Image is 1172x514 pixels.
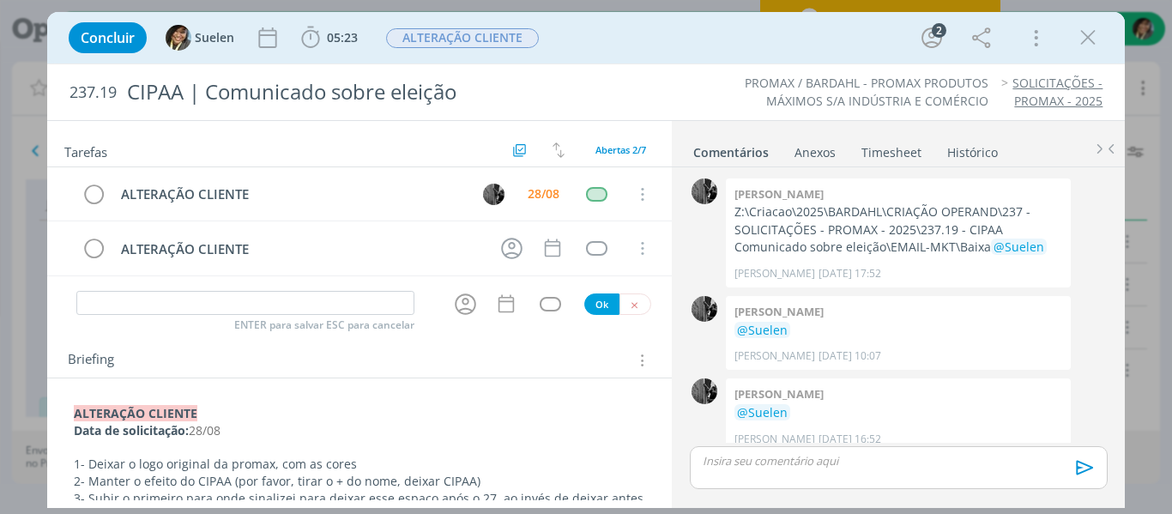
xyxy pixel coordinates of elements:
button: Concluir [69,22,147,53]
img: P [692,178,717,204]
span: Briefing [68,349,114,372]
b: [PERSON_NAME] [734,304,824,319]
span: 237.19 [69,83,117,102]
span: 28/08 [189,422,221,438]
p: [PERSON_NAME] [734,266,815,281]
button: SSuelen [166,25,234,51]
p: 2- Manter o efeito do CIPAA (por favor, tirar o + do nome, deixar CIPAA) [74,473,646,490]
div: 28/08 [528,188,559,200]
span: @Suelen [737,322,788,338]
img: S [166,25,191,51]
span: ALTERAÇÃO CLIENTE [386,28,539,48]
span: Tarefas [64,140,107,160]
p: Z:\Criacao\2025\BARDAHL\CRIAÇÃO OPERAND\237 - SOLICITAÇÕES - PROMAX - 2025\237.19 - CIPAA Comunic... [734,203,1062,256]
div: ALTERAÇÃO CLIENTE [114,239,486,260]
b: [PERSON_NAME] [734,386,824,402]
span: 05:23 [327,29,358,45]
strong: ALTERAÇÃO CLIENTE [74,405,197,421]
a: PROMAX / BARDAHL - PROMAX PRODUTOS MÁXIMOS S/A INDÚSTRIA E COMÉRCIO [745,75,988,108]
a: SOLICITAÇÕES - PROMAX - 2025 [1012,75,1103,108]
a: Comentários [692,136,770,161]
img: P [692,378,717,404]
strong: Data de solicitação: [74,422,189,438]
span: Abertas 2/7 [595,143,646,156]
a: Timesheet [861,136,922,161]
img: P [692,296,717,322]
span: [DATE] 10:07 [819,348,881,364]
p: [PERSON_NAME] [734,432,815,447]
button: ALTERAÇÃO CLIENTE [385,27,540,49]
button: P [480,181,506,207]
span: ENTER para salvar ESC para cancelar [234,318,414,332]
div: dialog [47,12,1126,508]
div: ALTERAÇÃO CLIENTE [114,184,468,205]
div: Anexos [794,144,836,161]
img: P [483,184,504,205]
button: Ok [584,293,619,315]
b: [PERSON_NAME] [734,186,824,202]
div: 2 [932,23,946,38]
p: 1- Deixar o logo original da promax, com as cores [74,456,646,473]
button: 2 [918,24,945,51]
span: [DATE] 17:52 [819,266,881,281]
span: Concluir [81,31,135,45]
span: @Suelen [737,404,788,420]
span: Suelen [195,32,234,44]
p: [PERSON_NAME] [734,348,815,364]
span: @Suelen [994,239,1044,255]
span: [DATE] 16:52 [819,432,881,447]
button: 05:23 [297,24,362,51]
a: Histórico [946,136,999,161]
div: CIPAA | Comunicado sobre eleição [120,71,665,113]
img: arrow-down-up.svg [553,142,565,158]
